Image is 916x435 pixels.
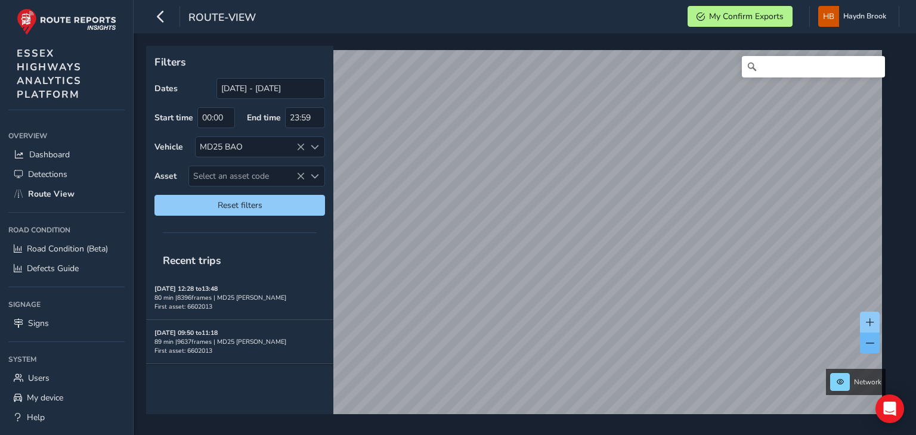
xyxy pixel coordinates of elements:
img: rr logo [17,8,116,35]
span: route-view [188,10,256,27]
span: Reset filters [163,200,316,211]
span: Users [28,372,49,384]
span: Signs [28,318,49,329]
label: Asset [154,170,177,182]
input: Search [742,56,885,77]
strong: [DATE] 09:50 to 11:18 [154,328,218,337]
p: Filters [154,54,325,70]
span: ESSEX HIGHWAYS ANALYTICS PLATFORM [17,46,82,101]
span: My Confirm Exports [709,11,784,22]
a: Route View [8,184,125,204]
span: Select an asset code [189,166,305,186]
div: 89 min | 9637 frames | MD25 [PERSON_NAME] [154,337,325,346]
label: Dates [154,83,178,94]
span: Road Condition (Beta) [27,243,108,254]
span: Dashboard [29,149,70,160]
div: Select an asset code [305,166,324,186]
label: Vehicle [154,141,183,153]
span: First asset: 6602013 [154,302,212,311]
a: Road Condition (Beta) [8,239,125,259]
a: Help [8,408,125,427]
img: diamond-layout [818,6,839,27]
a: My device [8,388,125,408]
canvas: Map [150,50,882,428]
span: Network [854,377,881,387]
a: Users [8,368,125,388]
span: Recent trips [154,245,230,276]
button: Reset filters [154,195,325,216]
button: Haydn Brook [818,6,890,27]
div: System [8,350,125,368]
span: Route View [28,188,75,200]
span: Detections [28,169,67,180]
label: Start time [154,112,193,123]
span: First asset: 6602013 [154,346,212,355]
div: MD25 BAO [196,137,305,157]
div: 80 min | 8396 frames | MD25 [PERSON_NAME] [154,293,325,302]
button: My Confirm Exports [688,6,793,27]
a: Detections [8,164,125,184]
a: Signs [8,313,125,333]
span: My device [27,392,63,403]
div: Overview [8,127,125,145]
label: End time [247,112,281,123]
a: Defects Guide [8,259,125,278]
div: Open Intercom Messenger [875,394,904,423]
span: Defects Guide [27,263,79,274]
a: Dashboard [8,145,125,164]
span: Help [27,412,45,423]
span: Haydn Brook [843,6,886,27]
div: Road Condition [8,221,125,239]
strong: [DATE] 12:28 to 13:48 [154,284,218,293]
div: Signage [8,296,125,313]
